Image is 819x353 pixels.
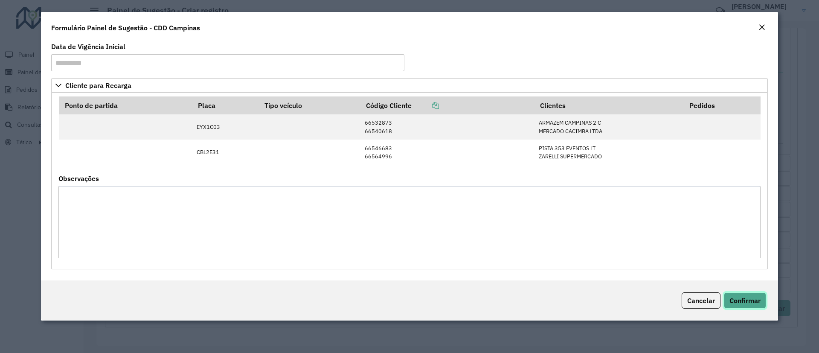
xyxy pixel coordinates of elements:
[58,173,99,184] label: Observações
[192,114,258,140] td: EYX1C03
[360,114,534,140] td: 66532873 66540618
[758,24,765,31] em: Fechar
[534,96,684,114] th: Clientes
[51,78,768,93] a: Cliente para Recarga
[724,292,766,309] button: Confirmar
[756,22,768,33] button: Close
[534,114,684,140] td: ARMAZEM CAMPINAS 2 C MERCADO CACIMBA LTDA
[192,140,258,165] td: CBL2E31
[51,23,200,33] h4: Formulário Painel de Sugestão - CDD Campinas
[51,41,125,52] label: Data de Vigência Inicial
[412,101,439,110] a: Copiar
[729,296,761,305] span: Confirmar
[687,296,715,305] span: Cancelar
[59,96,192,114] th: Ponto de partida
[534,140,684,165] td: PISTA 353 EVENTOS LT ZARELLI SUPERMERCADO
[360,140,534,165] td: 66546683 66564996
[259,96,360,114] th: Tipo veículo
[51,93,768,269] div: Cliente para Recarga
[684,96,761,114] th: Pedidos
[192,96,258,114] th: Placa
[682,292,720,309] button: Cancelar
[65,82,131,89] span: Cliente para Recarga
[360,96,534,114] th: Código Cliente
